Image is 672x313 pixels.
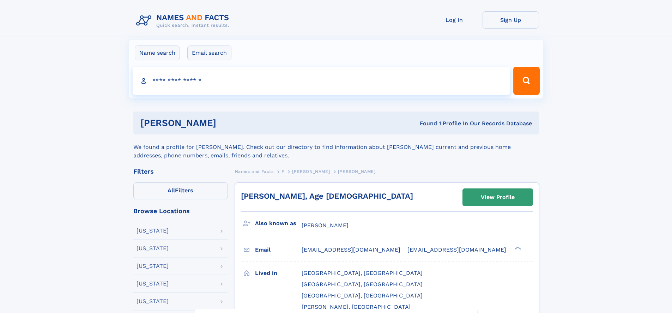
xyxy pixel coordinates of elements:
[137,246,169,251] div: [US_STATE]
[187,46,231,60] label: Email search
[133,208,228,214] div: Browse Locations
[255,244,302,256] h3: Email
[140,119,318,127] h1: [PERSON_NAME]
[281,167,284,176] a: F
[483,11,539,29] a: Sign Up
[302,281,423,288] span: [GEOGRAPHIC_DATA], [GEOGRAPHIC_DATA]
[513,67,539,95] button: Search Button
[463,189,533,206] a: View Profile
[133,67,510,95] input: search input
[302,292,423,299] span: [GEOGRAPHIC_DATA], [GEOGRAPHIC_DATA]
[426,11,483,29] a: Log In
[168,187,175,194] span: All
[137,263,169,269] div: [US_STATE]
[135,46,180,60] label: Name search
[407,246,506,253] span: [EMAIL_ADDRESS][DOMAIN_NAME]
[481,189,515,205] div: View Profile
[292,169,330,174] span: [PERSON_NAME]
[292,167,330,176] a: [PERSON_NAME]
[137,281,169,287] div: [US_STATE]
[318,120,532,127] div: Found 1 Profile In Our Records Database
[513,246,521,251] div: ❯
[241,192,413,200] a: [PERSON_NAME], Age [DEMOGRAPHIC_DATA]
[137,299,169,304] div: [US_STATE]
[302,222,349,229] span: [PERSON_NAME]
[235,167,274,176] a: Names and Facts
[338,169,376,174] span: [PERSON_NAME]
[302,270,423,276] span: [GEOGRAPHIC_DATA], [GEOGRAPHIC_DATA]
[302,246,400,253] span: [EMAIL_ADDRESS][DOMAIN_NAME]
[255,217,302,229] h3: Also known as
[133,168,228,175] div: Filters
[133,182,228,199] label: Filters
[255,267,302,279] h3: Lived in
[281,169,284,174] span: F
[133,11,235,30] img: Logo Names and Facts
[137,228,169,234] div: [US_STATE]
[133,134,539,160] div: We found a profile for [PERSON_NAME]. Check out our directory to find information about [PERSON_N...
[302,303,411,310] span: [PERSON_NAME], [GEOGRAPHIC_DATA]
